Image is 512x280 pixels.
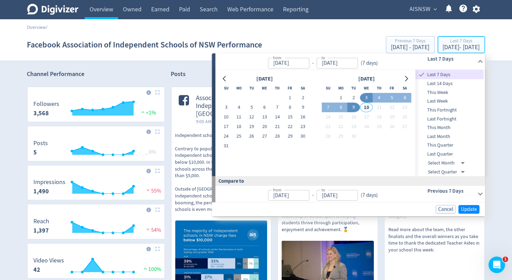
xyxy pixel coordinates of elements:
span: Last Quarter [416,150,484,158]
span: Last Month [416,133,484,140]
button: 11 [232,112,245,122]
svg: Reach 1,397 [30,218,162,236]
button: 30 [347,132,360,141]
span: 1 [503,257,508,262]
button: 15 [284,112,296,122]
div: ( 7 days ) [358,59,380,67]
button: 6 [398,93,411,103]
div: This Quarter [416,141,484,150]
button: 21 [322,122,334,132]
button: 29 [334,132,347,141]
button: 5 [245,103,258,112]
button: 13 [258,112,271,122]
th: Thursday [271,84,284,93]
p: Independent schools mythbusting: Contrary to popular belief, the majority of Independent schools ... [175,132,268,213]
span: Last Fortnight [416,115,484,123]
button: 18 [373,112,386,122]
div: [DATE] - [DATE] [391,44,430,51]
label: from [273,55,281,61]
div: This Week [416,88,484,97]
div: from-to(7 days)Previous 7 Days [216,186,485,202]
button: 3 [220,103,232,112]
span: 55% [145,187,161,194]
th: Friday [284,84,296,93]
div: [DATE] [254,74,275,84]
label: from [273,187,281,193]
button: 15 [334,112,347,122]
th: Tuesday [347,84,360,93]
button: 11 [373,103,386,112]
label: to [321,187,325,193]
img: negative-performance.svg [145,187,151,193]
h6: Previous 7 Days [427,187,474,195]
button: 16 [296,112,309,122]
dt: Posts [34,139,48,147]
svg: Impressions 1,490 [30,179,162,197]
dt: Impressions [34,178,66,186]
div: Select Quarter [428,168,468,176]
button: 22 [334,122,347,132]
span: Last 7 Days [426,71,484,78]
div: from-to(7 days)Last 7 Days [216,70,485,176]
button: 1 [334,93,347,103]
span: AISNSW [410,4,431,15]
button: 13 [398,103,411,112]
th: Wednesday [258,84,271,93]
button: 7 [322,103,334,112]
button: 18 [232,122,245,132]
button: 20 [398,112,411,122]
button: 24 [360,122,373,132]
span: Update [461,207,477,212]
span: / [46,24,48,30]
button: 22 [284,122,296,132]
span: Cancel [438,207,453,212]
button: 28 [271,132,284,141]
button: 16 [347,112,360,122]
button: Previous 7 Days[DATE] - [DATE] [386,36,435,53]
div: [DATE] - [DATE] [443,44,480,51]
button: 2 [296,93,309,103]
img: Placeholder [155,207,160,212]
th: Friday [386,84,398,93]
th: Monday [334,84,347,93]
span: Last 14 Days [416,80,484,87]
button: 26 [245,132,258,141]
a: Overview [27,24,46,30]
dt: Video Views [34,257,64,265]
button: 17 [360,112,373,122]
button: 29 [284,132,296,141]
span: 9:00 AM [DATE] AEST [196,118,264,125]
div: This Fortnight [416,106,484,115]
div: Last Fortnight [416,115,484,123]
strong: 42 [34,266,41,274]
button: 21 [271,122,284,132]
label: to [321,55,325,61]
img: positive-performance.svg [142,266,149,271]
span: This Quarter [416,142,484,149]
button: 25 [232,132,245,141]
button: 19 [245,122,258,132]
button: 19 [386,112,398,122]
button: Cancel [436,205,456,214]
div: - [309,192,316,200]
th: Wednesday [360,84,373,93]
div: Previous 7 Days [391,39,430,44]
img: Placeholder [155,169,160,173]
button: 28 [322,132,334,141]
button: Last 7 Days[DATE]- [DATE] [438,36,485,53]
span: This Week [416,89,484,96]
th: Monday [232,84,245,93]
button: 12 [386,103,398,112]
span: This Fortnight [416,106,484,114]
dt: Followers [34,100,60,108]
button: 30 [296,132,309,141]
button: 1 [284,93,296,103]
div: This Month [416,123,484,132]
h6: Last 7 Days [427,55,474,63]
img: Placeholder [155,247,160,251]
div: Last Week [416,97,484,106]
th: Saturday [296,84,309,93]
button: 27 [258,132,271,141]
button: 12 [245,112,258,122]
h1: Facebook Association of Independent Schools of NSW Performance [27,34,262,56]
